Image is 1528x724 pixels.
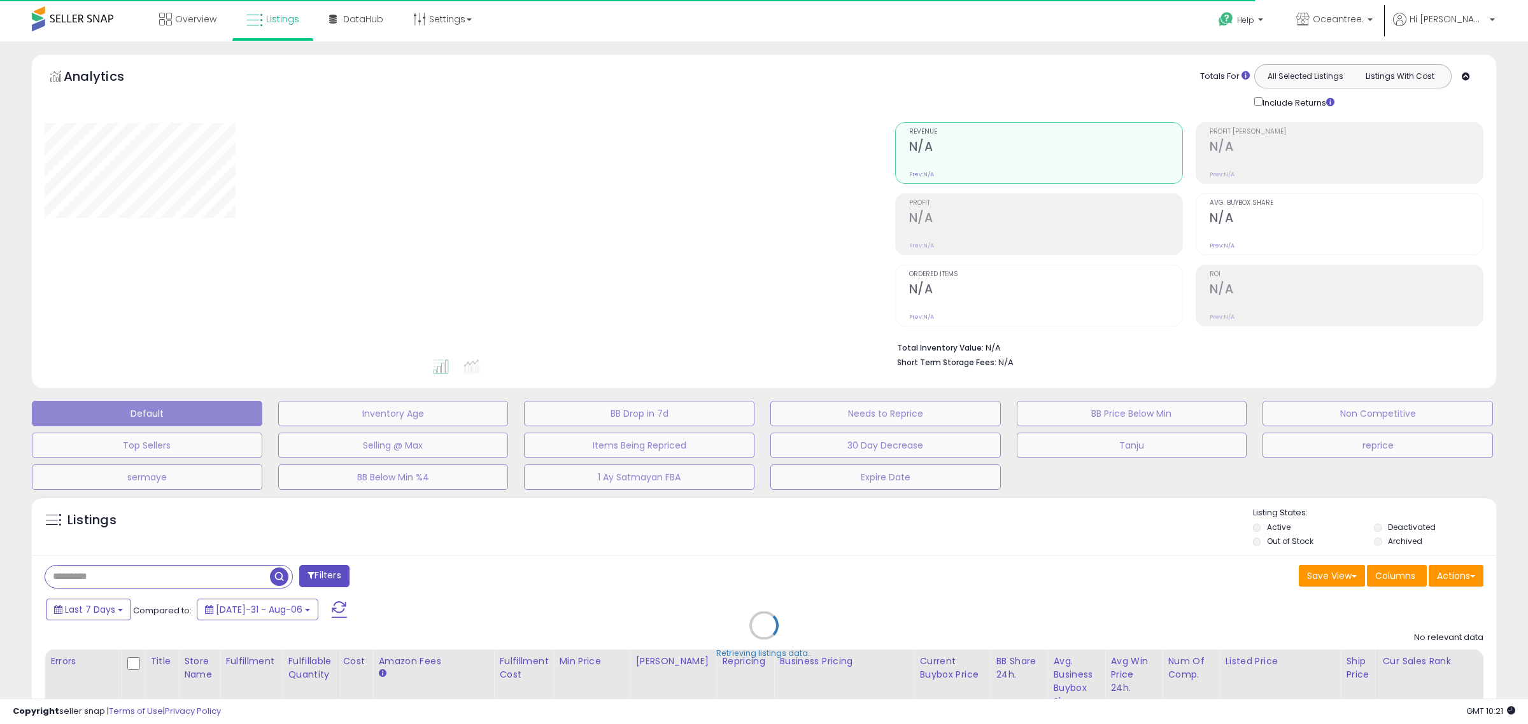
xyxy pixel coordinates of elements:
span: Hi [PERSON_NAME] [1410,13,1486,25]
button: All Selected Listings [1258,68,1353,85]
button: Listings With Cost [1352,68,1447,85]
b: Short Term Storage Fees: [897,357,996,368]
span: Profit [909,200,1182,207]
h2: N/A [909,139,1182,157]
div: seller snap | | [13,706,221,718]
small: Prev: N/A [909,242,934,249]
button: BB Price Below Min [1017,401,1247,426]
span: Revenue [909,129,1182,136]
h2: N/A [1210,282,1483,299]
div: Include Returns [1245,95,1350,109]
b: Total Inventory Value: [897,342,984,353]
span: ROI [1210,271,1483,278]
h2: N/A [909,211,1182,228]
button: BB Below Min %4 [278,464,509,490]
button: Items Being Repriced [524,433,754,458]
small: Prev: N/A [1210,171,1234,178]
button: Tanju [1017,433,1247,458]
h2: N/A [1210,211,1483,228]
h5: Analytics [64,67,149,88]
i: Get Help [1218,11,1234,27]
button: Inventory Age [278,401,509,426]
button: Non Competitive [1263,401,1493,426]
span: Help [1237,15,1254,25]
button: reprice [1263,433,1493,458]
button: 30 Day Decrease [770,433,1001,458]
strong: Copyright [13,705,59,717]
div: Retrieving listings data.. [716,648,812,659]
button: BB Drop in 7d [524,401,754,426]
button: sermaye [32,464,262,490]
small: Prev: N/A [909,171,934,178]
button: Expire Date [770,464,1001,490]
h2: N/A [909,282,1182,299]
button: 1 Ay Satmayan FBA [524,464,754,490]
span: Profit [PERSON_NAME] [1210,129,1483,136]
span: Listings [266,13,299,25]
span: Avg. Buybox Share [1210,200,1483,207]
small: Prev: N/A [1210,242,1234,249]
small: Prev: N/A [1210,313,1234,321]
button: Top Sellers [32,433,262,458]
button: Selling @ Max [278,433,509,458]
span: Ordered Items [909,271,1182,278]
h2: N/A [1210,139,1483,157]
button: Default [32,401,262,426]
a: Hi [PERSON_NAME] [1393,13,1495,41]
span: DataHub [343,13,383,25]
div: Totals For [1200,71,1250,83]
span: Overview [175,13,216,25]
small: Prev: N/A [909,313,934,321]
span: Oceantree. [1313,13,1364,25]
li: N/A [897,339,1474,354]
button: Needs to Reprice [770,401,1001,426]
a: Help [1208,2,1276,41]
span: N/A [998,356,1014,368]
